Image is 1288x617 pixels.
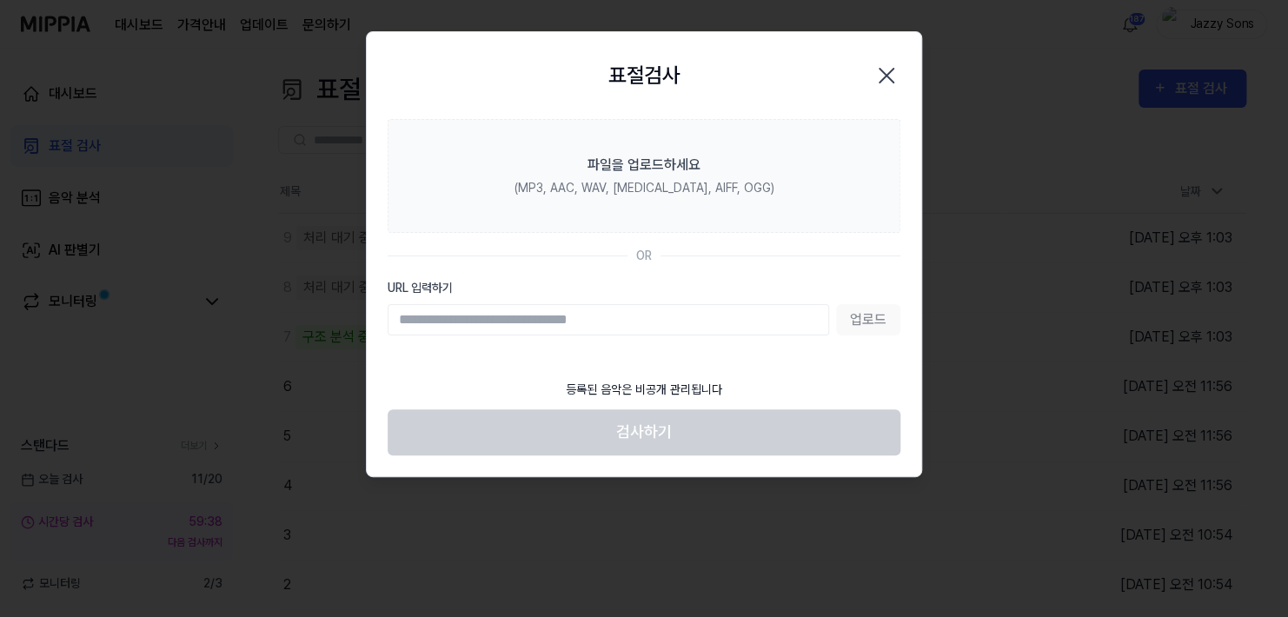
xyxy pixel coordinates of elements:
[608,60,680,91] h2: 표절검사
[555,370,733,409] div: 등록된 음악은 비공개 관리됩니다
[588,155,700,176] div: 파일을 업로드하세요
[636,247,652,265] div: OR
[388,279,900,297] label: URL 입력하기
[515,179,774,197] div: (MP3, AAC, WAV, [MEDICAL_DATA], AIFF, OGG)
